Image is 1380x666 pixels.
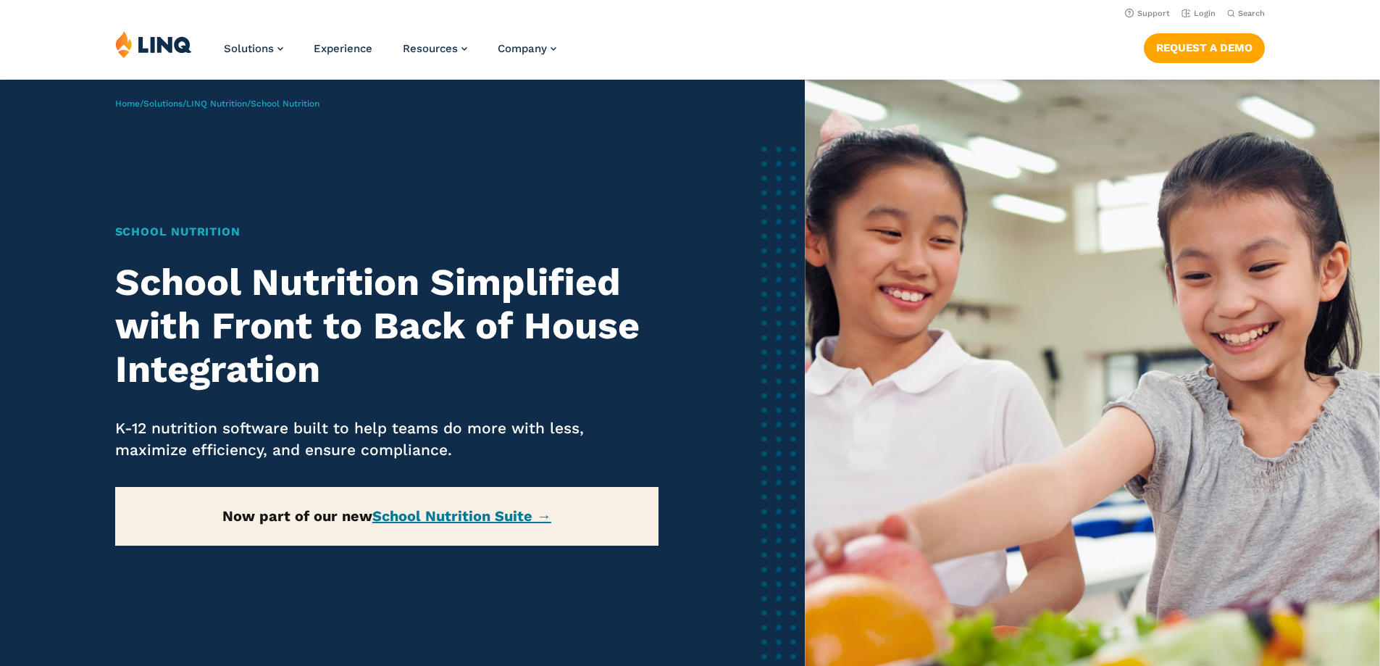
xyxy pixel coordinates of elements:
span: / / / [115,99,319,109]
nav: Primary Navigation [224,30,556,78]
a: Request a Demo [1144,33,1265,62]
span: Solutions [224,42,274,55]
span: Resources [403,42,458,55]
span: Company [498,42,547,55]
nav: Button Navigation [1144,30,1265,62]
p: K-12 nutrition software built to help teams do more with less, maximize efficiency, and ensure co... [115,417,659,461]
a: Experience [314,42,372,55]
a: Resources [403,42,467,55]
a: Solutions [224,42,283,55]
h2: School Nutrition Simplified with Front to Back of House Integration [115,261,659,391]
a: Login [1182,9,1216,18]
a: School Nutrition Suite → [372,507,551,525]
a: LINQ Nutrition [186,99,247,109]
button: Open Search Bar [1227,8,1265,19]
img: LINQ | K‑12 Software [115,30,192,58]
span: School Nutrition [251,99,319,109]
span: Search [1238,9,1265,18]
a: Solutions [143,99,183,109]
a: Company [498,42,556,55]
a: Home [115,99,140,109]
h1: School Nutrition [115,223,659,241]
a: Support [1125,9,1170,18]
strong: Now part of our new [222,507,551,525]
